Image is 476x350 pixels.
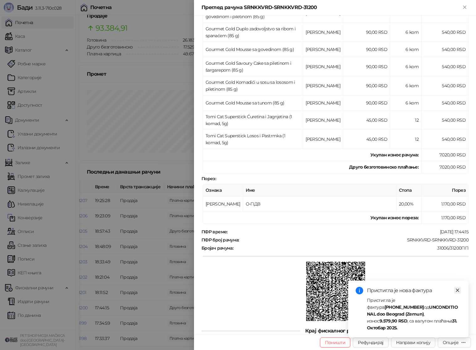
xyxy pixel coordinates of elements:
[203,184,243,196] th: Ознака
[443,340,458,345] div: Опције
[390,57,421,76] td: 6 kom
[390,76,421,95] td: 6 kom
[390,23,421,42] td: 6 kom
[455,288,460,292] span: close
[306,262,365,321] img: QR код
[421,95,468,111] td: 540,00 RSD
[421,130,468,149] td: 540,00 RSD
[343,95,390,111] td: 90,00 RSD
[370,215,419,221] strong: Укупан износ пореза:
[343,42,390,57] td: 90,00 RSD
[303,95,343,111] td: [PERSON_NAME]
[421,161,468,173] td: 7.020,00 RSD
[240,237,469,243] div: SRNKKVRD-SRNKKVRD-31200
[201,4,461,11] div: Преглед рачуна SRNKKVRD-SRNKKVRD-31200
[300,328,370,334] span: Крај фискалног рачуна
[367,297,461,331] div: Пристигла је фактура од , износ , са валутом плаћања
[203,42,303,57] td: Gourmet Gold Mousse sa govedinom (85 g)
[201,229,228,235] strong: ПФР време :
[203,23,303,42] td: Gourmet Gold Duplo zadovoljstvo sa ribom i spanaćem (85 g)
[201,245,233,251] strong: Бројач рачуна :
[343,23,390,42] td: 90,00 RSD
[203,95,303,111] td: Gourmet Gold Mousse sa tunom (85 g)
[303,76,343,95] td: [PERSON_NAME]
[390,95,421,111] td: 6 kom
[203,130,303,149] td: Tomi Cat Superstick Losos i Pastrmka (1 komad, 5g)
[367,287,461,294] div: Пристигла је нова фактура
[421,184,468,196] th: Порез
[421,149,468,161] td: 7.020,00 RSD
[303,42,343,57] td: [PERSON_NAME]
[396,196,421,212] td: 20,00%
[243,196,396,212] td: О-ПДВ
[303,23,343,42] td: [PERSON_NAME]
[454,287,461,294] a: Close
[243,184,396,196] th: Име
[203,196,243,212] td: [PERSON_NAME]
[353,337,389,347] button: Рефундирај
[201,237,239,243] strong: ПФР број рачуна :
[421,23,468,42] td: 540,00 RSD
[421,76,468,95] td: 540,00 RSD
[203,57,303,76] td: Gourmet Gold Savoury Cake sa piletinom i šargarepom (85 g)
[461,4,468,11] button: Close
[390,130,421,149] td: 12
[379,318,407,324] strong: 9.579,90 RSD
[391,337,435,347] button: Направи копију
[370,152,419,158] strong: Укупан износ рачуна :
[356,287,363,294] span: info-circle
[390,111,421,130] td: 12
[396,184,421,196] th: Стопа
[421,57,468,76] td: 540,00 RSD
[396,340,430,345] span: Направи копију
[367,304,458,317] strong: UNCONDITIONAL doo Beograd (Zemun)
[438,337,471,347] button: Опције
[349,164,419,170] strong: Друго безготовинско плаћање :
[421,196,468,212] td: 1.170,00 RSD
[303,57,343,76] td: [PERSON_NAME]
[384,304,424,310] strong: [PHONE_NUMBER]
[203,111,303,130] td: Tomi Cat Superstick Ćuretina i Jagnjetina (1 komad, 5g)
[421,212,468,224] td: 1.170,00 RSD
[228,229,469,235] div: [DATE] 17:44:15
[201,176,216,181] strong: Порез :
[421,42,468,57] td: 540,00 RSD
[343,111,390,130] td: 45,00 RSD
[343,76,390,95] td: 90,00 RSD
[421,111,468,130] td: 540,00 RSD
[343,130,390,149] td: 45,00 RSD
[390,42,421,57] td: 6 kom
[303,111,343,130] td: [PERSON_NAME]
[343,57,390,76] td: 90,00 RSD
[234,245,469,251] div: 31006/31200ПП
[203,76,303,95] td: Gourmet Gold Komadići u sosu sa lososom i piletinom (85 g)
[303,130,343,149] td: [PERSON_NAME]
[320,337,351,347] button: Поништи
